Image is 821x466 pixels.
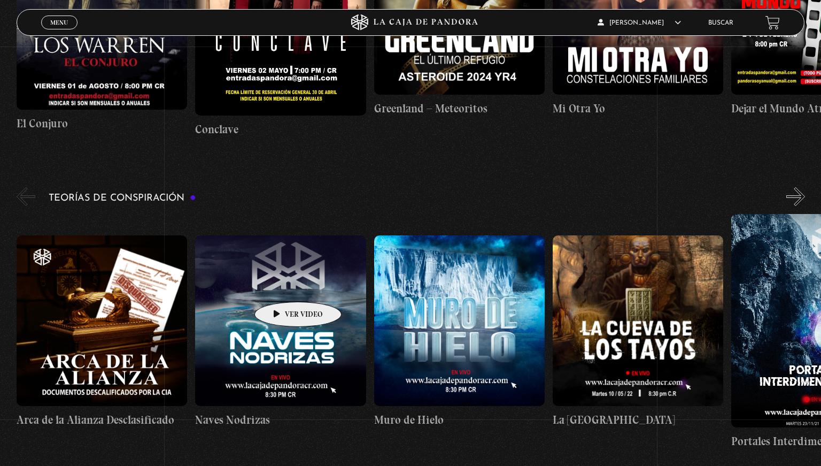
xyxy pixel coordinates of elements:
button: Next [786,187,805,206]
h3: Teorías de Conspiración [49,193,196,203]
h4: Mi Otra Yo [553,100,723,117]
button: Previous [17,187,35,206]
h4: La [GEOGRAPHIC_DATA] [553,411,723,429]
a: View your shopping cart [765,16,780,30]
h4: Conclave [195,121,366,138]
h4: Arca de la Alianza Desclasificado [17,411,187,429]
a: Buscar [708,20,733,26]
h4: Greenland – Meteoritos [374,100,545,117]
span: Cerrar [47,28,72,36]
h4: El Conjuro [17,115,187,132]
span: [PERSON_NAME] [598,20,681,26]
a: Naves Nodrizas [195,214,366,450]
span: Menu [50,19,68,26]
a: La [GEOGRAPHIC_DATA] [553,214,723,450]
h4: Muro de Hielo [374,411,545,429]
h4: Naves Nodrizas [195,411,366,429]
a: Arca de la Alianza Desclasificado [17,214,187,450]
a: Muro de Hielo [374,214,545,450]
